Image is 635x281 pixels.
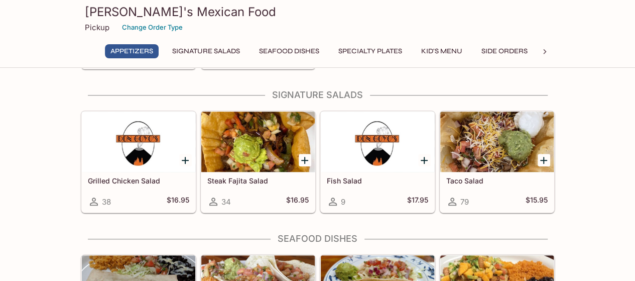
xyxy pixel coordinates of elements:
[286,196,309,208] h5: $16.95
[85,4,551,20] h3: [PERSON_NAME]'s Mexican Food
[81,111,196,213] a: Grilled Chicken Salad38$16.95
[117,20,187,35] button: Change Order Type
[167,44,245,58] button: Signature Salads
[207,176,309,185] h5: Steak Fajita Salad
[440,111,554,213] a: Taco Salad79$15.95
[253,44,325,58] button: Seafood Dishes
[81,233,555,244] h4: Seafood Dishes
[333,44,408,58] button: Specialty Plates
[102,197,111,207] span: 38
[526,196,548,208] h5: $15.95
[407,196,428,208] h5: $17.95
[321,112,434,172] div: Fish Salad
[341,197,345,207] span: 9
[81,89,555,101] h4: Signature Salads
[460,197,469,207] span: 79
[320,111,435,213] a: Fish Salad9$17.95
[416,44,468,58] button: Kid's Menu
[201,112,315,172] div: Steak Fajita Salad
[299,154,311,166] button: Add Steak Fajita Salad
[179,154,192,166] button: Add Grilled Chicken Salad
[82,112,195,172] div: Grilled Chicken Salad
[327,176,428,185] h5: Fish Salad
[418,154,431,166] button: Add Fish Salad
[221,197,231,207] span: 34
[440,112,554,172] div: Taco Salad
[167,196,189,208] h5: $16.95
[446,176,548,185] h5: Taco Salad
[476,44,533,58] button: Side Orders
[538,154,550,166] button: Add Taco Salad
[105,44,159,58] button: Appetizers
[88,176,189,185] h5: Grilled Chicken Salad
[201,111,315,213] a: Steak Fajita Salad34$16.95
[85,23,109,32] p: Pickup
